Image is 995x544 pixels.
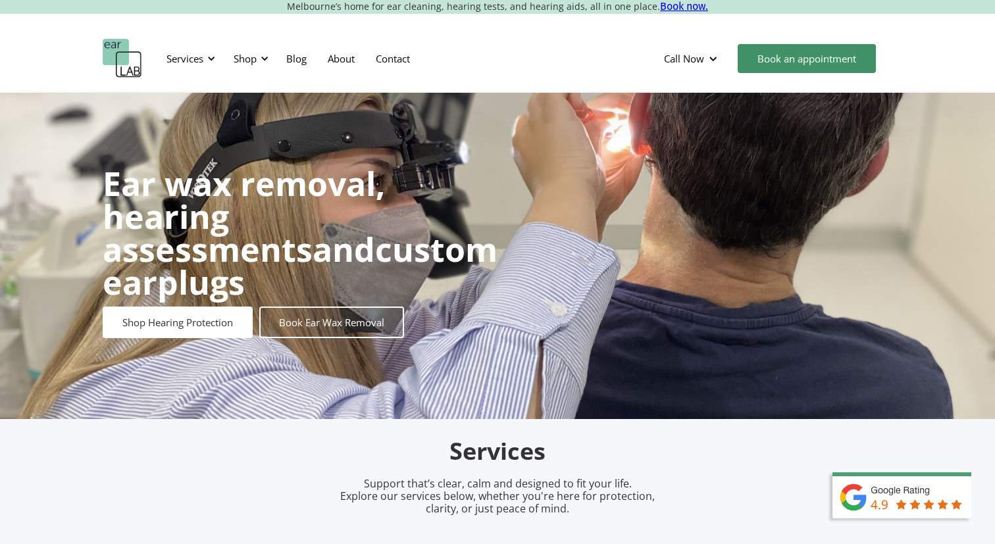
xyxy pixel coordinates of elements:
h1: and [103,167,497,299]
p: Support that’s clear, calm and designed to fit your life. Explore our services below, whether you... [323,478,672,516]
a: Book an appointment [738,44,876,73]
a: About [317,39,365,78]
a: home [103,39,142,78]
div: Call Now [653,39,731,78]
strong: custom earplugs [103,227,497,305]
div: Shop [234,52,257,65]
strong: Ear wax removal, hearing assessments [103,161,385,272]
a: Contact [365,39,421,78]
a: Shop Hearing Protection [103,307,253,338]
a: Book Ear Wax Removal [259,307,404,338]
h2: Services [188,436,807,467]
div: Shop [226,39,272,78]
div: Call Now [664,52,704,65]
div: Services [159,39,219,78]
div: Services [166,52,203,65]
a: Blog [276,39,317,78]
